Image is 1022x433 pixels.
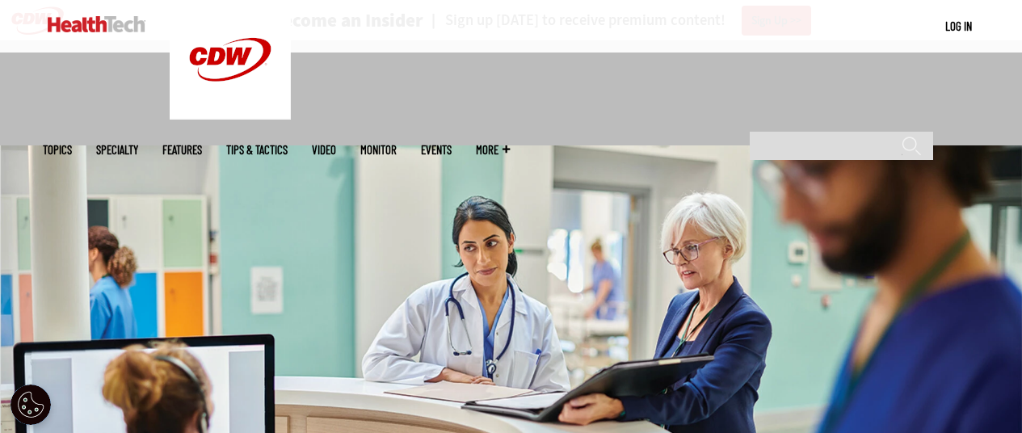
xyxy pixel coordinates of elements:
[43,144,72,156] span: Topics
[11,385,51,425] div: Cookie Settings
[11,385,51,425] button: Open Preferences
[945,18,972,35] div: User menu
[421,144,452,156] a: Events
[170,107,291,124] a: CDW
[360,144,397,156] a: MonITor
[96,144,138,156] span: Specialty
[226,144,288,156] a: Tips & Tactics
[945,19,972,33] a: Log in
[162,144,202,156] a: Features
[312,144,336,156] a: Video
[48,16,145,32] img: Home
[476,144,510,156] span: More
